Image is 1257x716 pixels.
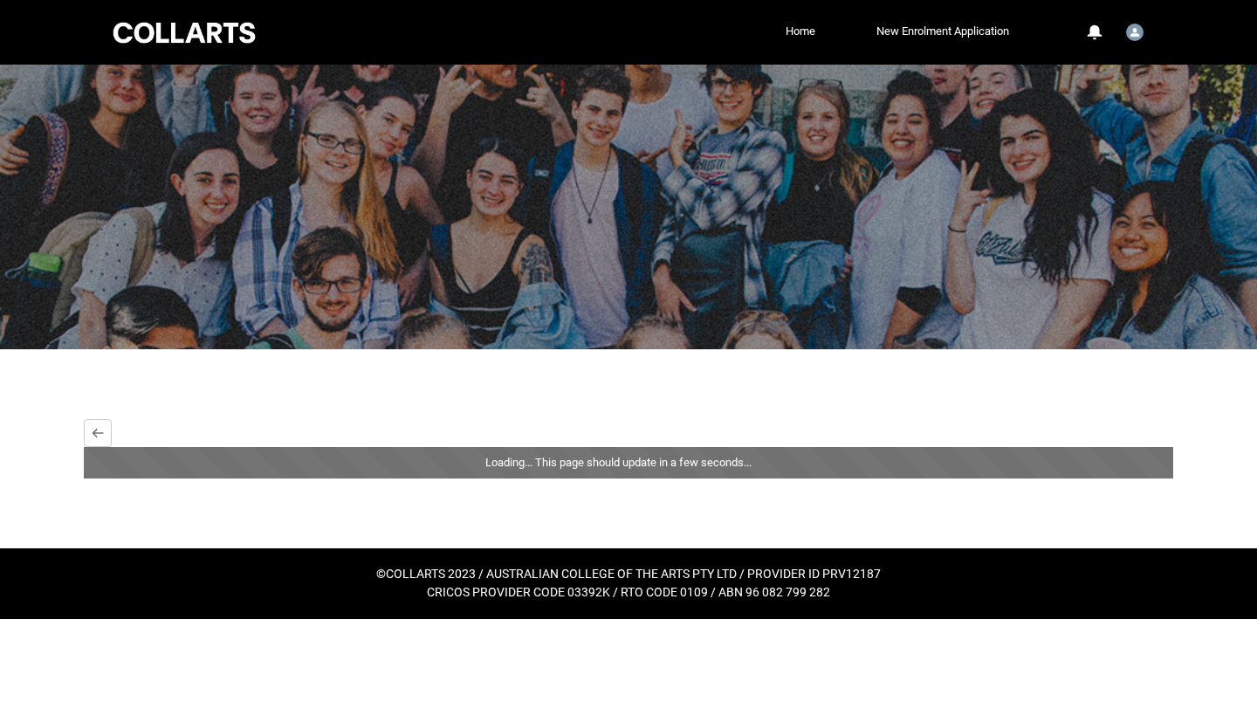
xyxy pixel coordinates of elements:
button: User Profile Student.sfinlay.20241480 [1122,17,1148,45]
a: Home [781,18,820,45]
a: New Enrolment Application [872,18,1013,45]
div: Loading... This page should update in a few seconds... [84,447,1173,478]
img: Student.sfinlay.20241480 [1126,24,1144,41]
button: Back [84,419,112,447]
